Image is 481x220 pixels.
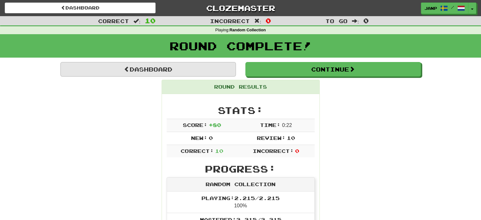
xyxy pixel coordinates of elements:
span: : [352,18,359,24]
span: Correct [98,18,129,24]
a: JanP / [421,3,468,14]
span: : [254,18,261,24]
span: 0 [295,148,299,154]
h2: Stats: [167,105,315,116]
span: Incorrect [210,18,250,24]
span: Correct: [181,148,213,154]
span: Playing: 2.215 / 2.215 [201,195,280,201]
h1: Round Complete! [2,40,479,52]
span: : [133,18,140,24]
a: Clozemaster [165,3,316,14]
span: Time: [260,122,281,128]
span: JanP [424,5,437,11]
span: 0 [266,17,271,24]
span: 10 [145,17,156,24]
span: 10 [287,135,295,141]
a: Dashboard [60,62,236,77]
a: Dashboard [5,3,156,13]
span: 0 : 22 [282,123,292,128]
span: To go [325,18,348,24]
button: Continue [245,62,421,77]
span: 0 [363,17,369,24]
li: 100% [167,192,314,213]
span: New: [191,135,207,141]
span: Score: [183,122,207,128]
span: 0 [209,135,213,141]
span: + 80 [209,122,221,128]
div: Random Collection [167,178,314,192]
strong: Random Collection [230,28,266,32]
div: Round Results [162,80,319,94]
span: Review: [257,135,286,141]
span: Incorrect: [253,148,294,154]
h2: Progress: [167,164,315,174]
span: 10 [215,148,223,154]
span: / [451,5,454,9]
